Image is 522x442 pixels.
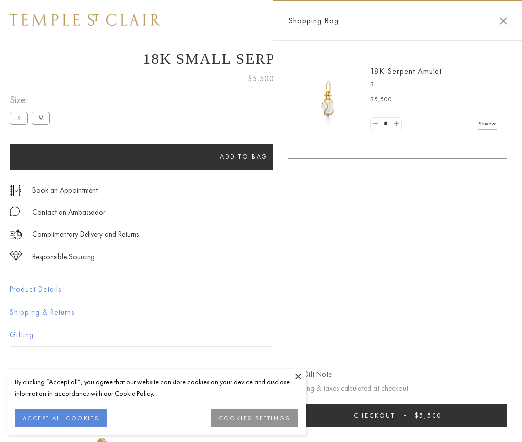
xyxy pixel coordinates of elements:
[32,228,139,241] p: Complimentary Delivery and Returns
[10,251,22,261] img: icon_sourcing.svg
[248,72,274,85] span: $5,500
[288,14,339,27] span: Shopping Bag
[10,206,20,216] img: MessageIcon-01_2.svg
[10,50,512,67] h1: 18K Small Serpent Amulet
[391,118,401,130] a: Set quantity to 2
[370,66,442,76] a: 18K Serpent Amulet
[354,411,395,420] span: Checkout
[370,95,392,105] span: $5,500
[15,409,107,427] button: ACCEPT ALL COOKIES
[500,17,507,25] button: Close Shopping Bag
[10,112,28,124] label: S
[32,251,95,263] div: Responsible Sourcing
[415,411,442,420] span: $5,500
[288,382,507,395] p: Shipping & taxes calculated at checkout
[10,185,22,196] img: icon_appointment.svg
[10,324,512,346] button: Gifting
[220,152,268,161] span: Add to bag
[32,206,105,219] div: Contact an Ambassador
[370,80,497,90] p: S
[10,92,54,108] span: Size:
[15,376,298,399] div: By clicking “Accept all”, you agree that our website can store cookies on your device and disclos...
[10,278,512,301] button: Product Details
[298,70,358,129] img: P51836-E11SERPPV
[211,409,298,427] button: COOKIES SETTINGS
[10,301,512,324] button: Shipping & Returns
[478,118,497,129] a: Remove
[288,368,332,381] button: Add Gift Note
[288,404,507,427] button: Checkout $5,500
[371,118,381,130] a: Set quantity to 0
[10,14,160,26] img: Temple St. Clair
[10,228,22,241] img: icon_delivery.svg
[32,185,98,196] a: Book an Appointment
[32,112,50,124] label: M
[10,144,478,170] button: Add to bag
